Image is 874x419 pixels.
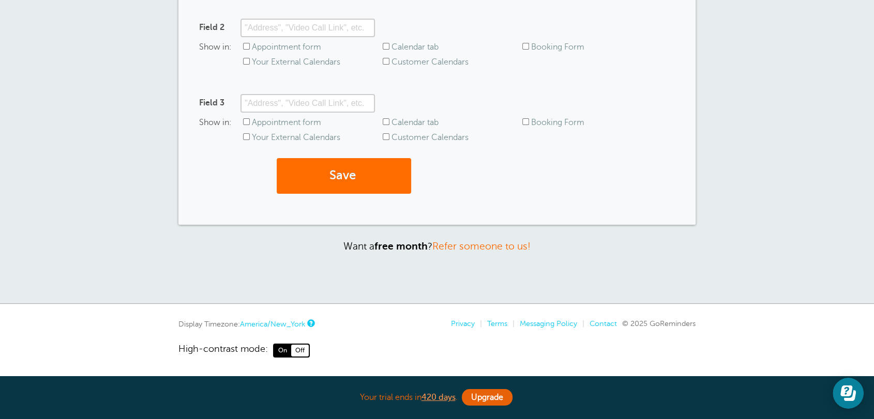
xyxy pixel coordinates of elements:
a: America/New_York [240,320,305,328]
span: © 2025 GoReminders [622,319,696,328]
label: Appointment form [252,42,321,52]
a: This is the timezone being used to display dates and times to you on this device. Click the timez... [307,320,313,327]
a: Refer someone to us! [432,241,531,252]
a: Messaging Policy [520,319,577,328]
label: Booking Form [531,42,584,52]
a: Privacy [451,319,475,328]
span: Off [291,345,309,356]
button: Save [277,158,411,194]
a: High-contrast mode: On Off [178,344,696,357]
span: High-contrast mode: [178,344,268,357]
span: Show in: [199,118,243,138]
div: Display Timezone: [178,319,313,329]
span: On [274,345,291,356]
input: "Address", "Video Call Link", etc. [240,94,375,113]
label: Calendar tab [391,118,439,127]
a: Contact [590,319,617,328]
iframe: Resource center [833,378,864,409]
a: 420 days [421,393,456,402]
label: Your External Calendars [252,57,340,67]
div: Your trial ends in . [178,386,696,409]
label: Booking Form [531,118,584,127]
a: Upgrade [462,389,513,406]
label: Calendar tab [391,42,439,52]
label: Appointment form [252,118,321,127]
p: Want a ? [178,240,696,252]
label: Field 3 [199,98,224,108]
label: Customer Calendars [391,57,469,67]
li: | [507,319,515,328]
li: | [475,319,482,328]
a: Terms [487,319,507,328]
li: | [577,319,584,328]
label: Your External Calendars [252,133,340,142]
strong: free month [374,241,428,252]
span: Show in: [199,42,243,63]
label: Field 2 [199,23,224,33]
label: Customer Calendars [391,133,469,142]
input: "Address", "Video Call Link", etc. [240,19,375,37]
